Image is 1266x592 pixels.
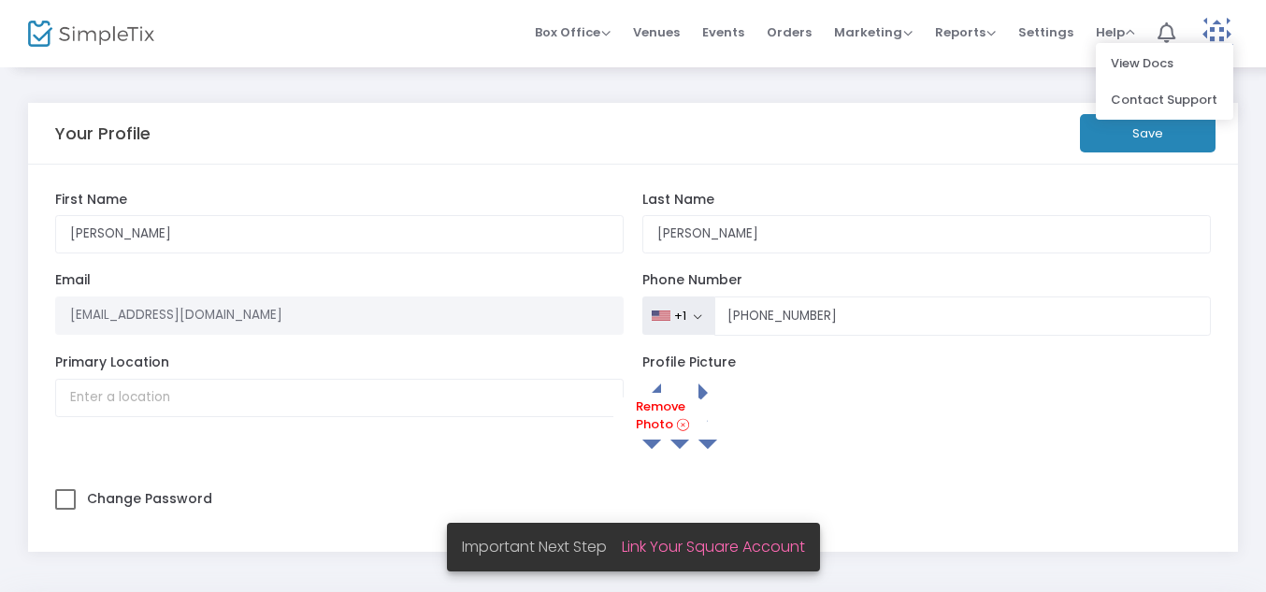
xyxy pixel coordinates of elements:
[55,272,625,289] label: Email
[642,353,736,371] span: Profile Picture
[674,309,686,324] div: +1
[55,123,151,144] h5: Your Profile
[622,536,805,557] a: Link Your Square Account
[83,489,212,508] span: Change Password
[462,536,622,557] span: Important Next Step
[702,8,744,56] span: Events
[642,296,715,336] button: +1
[642,215,1212,253] input: Last Name
[1096,23,1135,41] span: Help
[714,296,1211,336] input: Phone Number
[642,272,1212,289] label: Phone Number
[55,215,625,253] input: First Name
[55,192,625,209] label: First Name
[55,354,625,371] label: Primary Location
[1096,45,1233,81] li: View Docs
[767,8,812,56] span: Orders
[633,8,680,56] span: Venues
[935,23,996,41] span: Reports
[535,23,611,41] span: Box Office
[642,383,717,458] img: 1c6deca2d112ac65d08c33a6d9ce2eff
[55,379,625,417] input: Enter a location
[1080,114,1216,152] button: Save
[1018,8,1073,56] span: Settings
[642,192,1212,209] label: Last Name
[613,393,708,440] a: Remove Photo
[1096,81,1233,118] li: Contact Support
[834,23,913,41] span: Marketing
